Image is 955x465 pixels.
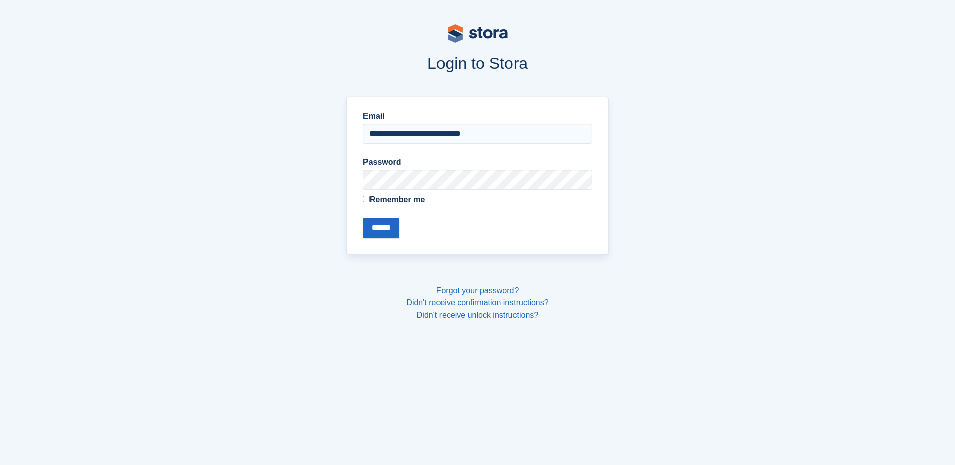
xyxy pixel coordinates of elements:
a: Forgot your password? [436,286,519,295]
img: stora-logo-53a41332b3708ae10de48c4981b4e9114cc0af31d8433b30ea865607fb682f29.svg [448,24,508,43]
label: Remember me [363,194,592,206]
label: Password [363,156,592,168]
label: Email [363,110,592,122]
a: Didn't receive confirmation instructions? [406,298,548,307]
a: Didn't receive unlock instructions? [417,311,538,319]
h1: Login to Stora [155,54,801,72]
input: Remember me [363,196,370,202]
